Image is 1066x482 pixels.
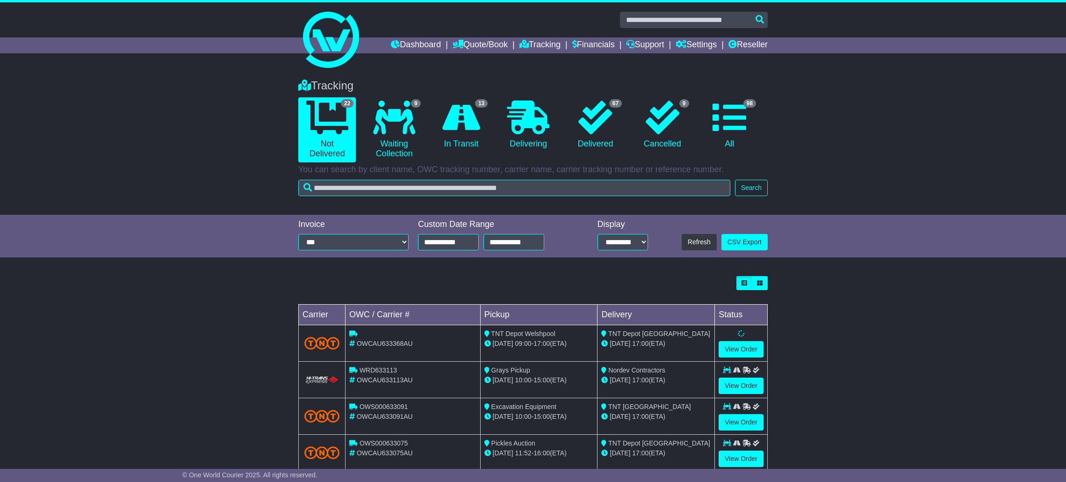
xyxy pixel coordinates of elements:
[357,376,413,384] span: OWCAU633113AU
[491,330,555,337] span: TNT Depot Welshpool
[610,340,630,347] span: [DATE]
[491,439,535,447] span: Pickles Auction
[533,340,550,347] span: 17:00
[298,97,356,162] a: 22 Not Delivered
[735,180,768,196] button: Search
[357,413,413,420] span: OWCAU633091AU
[515,449,532,457] span: 11:52
[601,448,711,458] div: (ETA)
[475,99,488,108] span: 13
[298,219,409,230] div: Invoice
[608,439,710,447] span: TNT Depot [GEOGRAPHIC_DATA]
[484,412,594,422] div: - (ETA)
[418,219,568,230] div: Custom Date Range
[676,37,717,53] a: Settings
[515,340,532,347] span: 09:00
[304,337,339,350] img: TNT_Domestic.png
[365,97,423,162] a: 9 Waiting Collection
[598,305,715,325] td: Delivery
[484,448,594,458] div: - (ETA)
[601,412,711,422] div: (ETA)
[294,79,772,93] div: Tracking
[533,413,550,420] span: 15:00
[632,340,648,347] span: 17:00
[515,413,532,420] span: 10:00
[608,330,710,337] span: TNT Depot [GEOGRAPHIC_DATA]
[182,471,317,479] span: © One World Courier 2025. All rights reserved.
[632,376,648,384] span: 17:00
[360,403,408,410] span: OWS000633091
[567,97,624,153] a: 67 Delivered
[411,99,421,108] span: 9
[493,376,513,384] span: [DATE]
[480,305,598,325] td: Pickup
[608,366,665,374] span: Nordev Contractors
[493,413,513,420] span: [DATE]
[484,339,594,349] div: - (ETA)
[610,449,630,457] span: [DATE]
[453,37,508,53] a: Quote/Book
[719,341,763,358] a: View Order
[632,449,648,457] span: 17:00
[679,99,689,108] span: 9
[572,37,615,53] a: Financials
[346,305,481,325] td: OWC / Carrier #
[298,165,768,175] p: You can search by client name, OWC tracking number, carrier name, carrier tracking number or refe...
[626,37,664,53] a: Support
[432,97,490,153] a: 13 In Transit
[743,99,756,108] span: 98
[360,366,397,374] span: WRD633113
[601,339,711,349] div: (ETA)
[701,97,758,153] a: 98 All
[499,97,557,153] a: Delivering
[609,99,622,108] span: 67
[601,375,711,385] div: (ETA)
[719,414,763,431] a: View Order
[533,376,550,384] span: 15:00
[682,234,717,250] button: Refresh
[728,37,768,53] a: Reseller
[715,305,768,325] td: Status
[341,99,353,108] span: 22
[610,413,630,420] span: [DATE]
[391,37,441,53] a: Dashboard
[608,403,691,410] span: TNT [GEOGRAPHIC_DATA]
[299,305,346,325] td: Carrier
[304,376,339,385] img: HiTrans.png
[519,37,561,53] a: Tracking
[610,376,630,384] span: [DATE]
[719,378,763,394] a: View Order
[493,449,513,457] span: [DATE]
[598,219,648,230] div: Display
[719,451,763,467] a: View Order
[357,449,413,457] span: OWCAU633075AU
[491,403,556,410] span: Excavation Equipment
[360,439,408,447] span: OWS000633075
[357,340,413,347] span: OWCAU633368AU
[491,366,530,374] span: Grays Pickup
[515,376,532,384] span: 10:00
[632,413,648,420] span: 17:00
[304,410,339,423] img: TNT_Domestic.png
[634,97,691,153] a: 9 Cancelled
[304,446,339,459] img: TNT_Domestic.png
[493,340,513,347] span: [DATE]
[721,234,768,250] a: CSV Export
[533,449,550,457] span: 16:00
[484,375,594,385] div: - (ETA)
